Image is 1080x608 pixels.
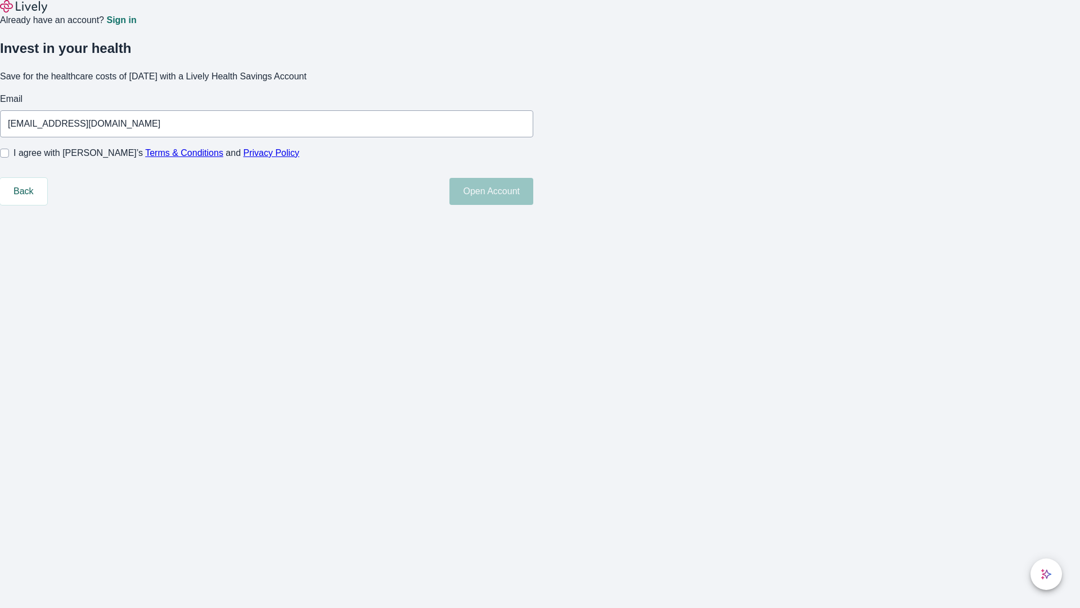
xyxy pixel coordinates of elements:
svg: Lively AI Assistant [1041,569,1052,580]
a: Sign in [106,16,136,25]
a: Terms & Conditions [145,148,223,158]
a: Privacy Policy [244,148,300,158]
span: I agree with [PERSON_NAME]’s and [13,146,299,160]
button: chat [1030,558,1062,590]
